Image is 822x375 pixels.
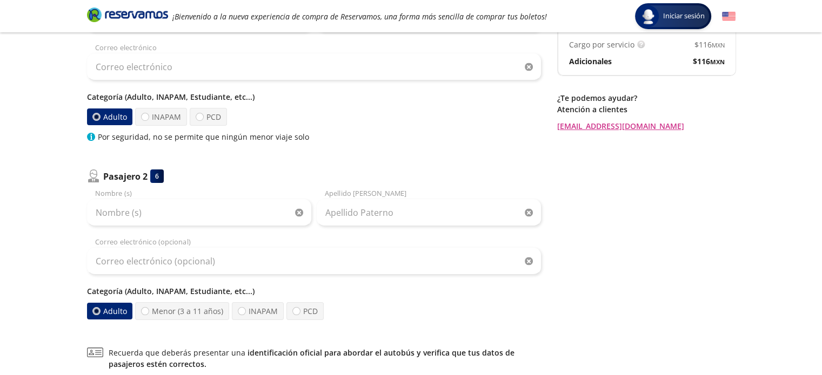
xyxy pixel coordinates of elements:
p: Cargo por servicio [569,39,634,50]
input: Nombre (s) [87,199,311,226]
div: 6 [150,169,164,183]
input: Correo electrónico (opcional) [87,248,541,275]
button: English [722,10,736,23]
p: Adicionales [569,56,612,67]
label: PCD [286,302,324,320]
label: Menor (3 a 11 años) [135,302,229,320]
p: ¿Te podemos ayudar? [557,92,736,104]
span: Recuerda que deberás presentar una [109,347,541,370]
i: Brand Logo [87,6,168,23]
label: Adulto [87,303,132,319]
small: MXN [712,41,725,49]
em: ¡Bienvenido a la nueva experiencia de compra de Reservamos, una forma más sencilla de comprar tus... [172,11,547,22]
label: INAPAM [232,302,284,320]
p: Por seguridad, no se permite que ningún menor viaje solo [98,131,309,142]
a: identificación oficial para abordar el autobús y verifica que tus datos de pasajeros estén correc... [109,347,514,369]
input: Correo electrónico [87,53,541,80]
p: Categoría (Adulto, INAPAM, Estudiante, etc...) [87,91,541,103]
p: Categoría (Adulto, INAPAM, Estudiante, etc...) [87,285,541,297]
p: Pasajero 2 [103,170,148,183]
input: Apellido Paterno [317,199,541,226]
span: $ 116 [693,56,725,67]
label: PCD [190,108,227,126]
label: Adulto [87,108,132,125]
span: $ 116 [694,39,725,50]
a: [EMAIL_ADDRESS][DOMAIN_NAME] [557,120,736,132]
p: Atención a clientes [557,104,736,115]
span: Iniciar sesión [659,11,709,22]
small: MXN [710,58,725,66]
a: Brand Logo [87,6,168,26]
label: INAPAM [135,108,187,126]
